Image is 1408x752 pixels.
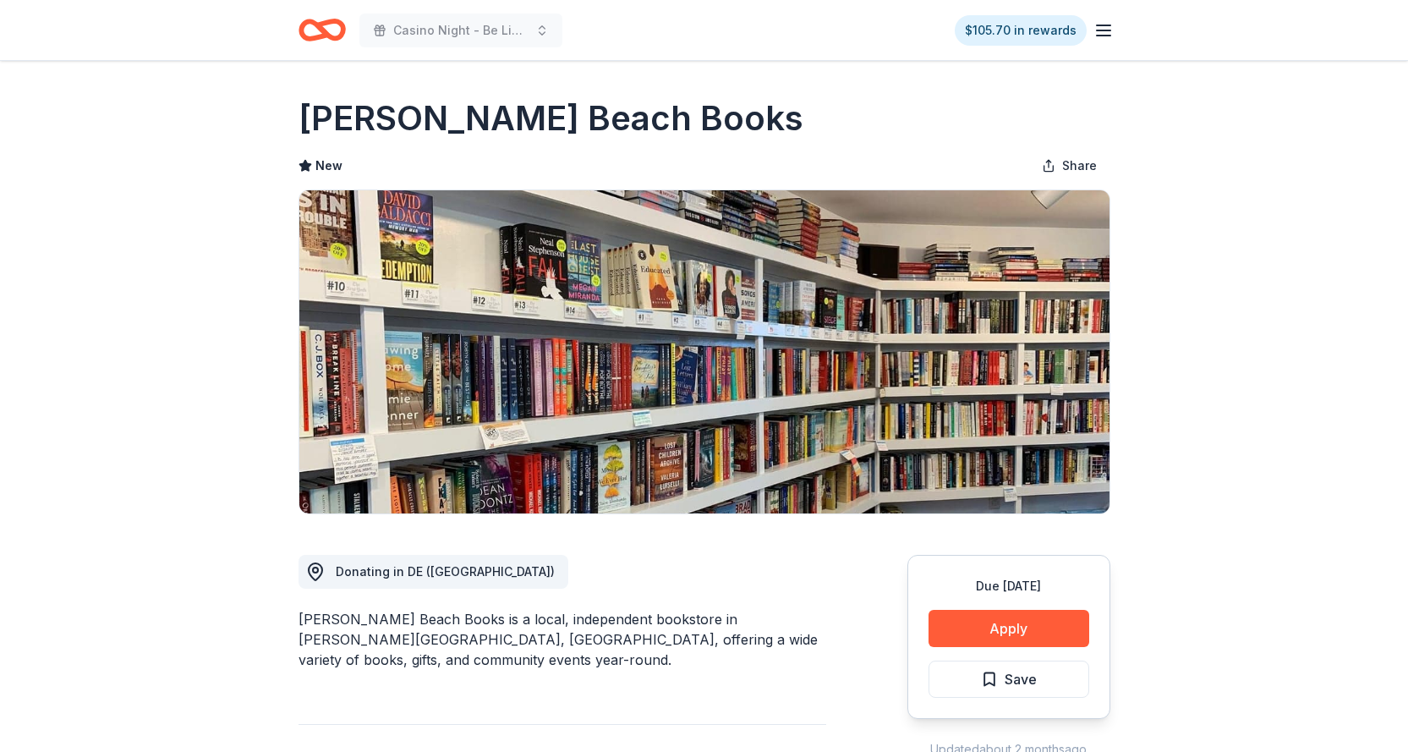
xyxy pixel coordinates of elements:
[929,610,1089,647] button: Apply
[315,156,342,176] span: New
[955,15,1087,46] a: $105.70 in rewards
[1062,156,1097,176] span: Share
[1005,668,1037,690] span: Save
[299,10,346,50] a: Home
[299,95,803,142] h1: [PERSON_NAME] Beach Books
[393,20,529,41] span: Casino Night - Be Like Brit 15 Years
[929,661,1089,698] button: Save
[299,609,826,670] div: [PERSON_NAME] Beach Books is a local, independent bookstore in [PERSON_NAME][GEOGRAPHIC_DATA], [G...
[359,14,562,47] button: Casino Night - Be Like Brit 15 Years
[1028,149,1110,183] button: Share
[929,576,1089,596] div: Due [DATE]
[336,564,555,579] span: Donating in DE ([GEOGRAPHIC_DATA])
[299,190,1109,513] img: Image for Bethany Beach Books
